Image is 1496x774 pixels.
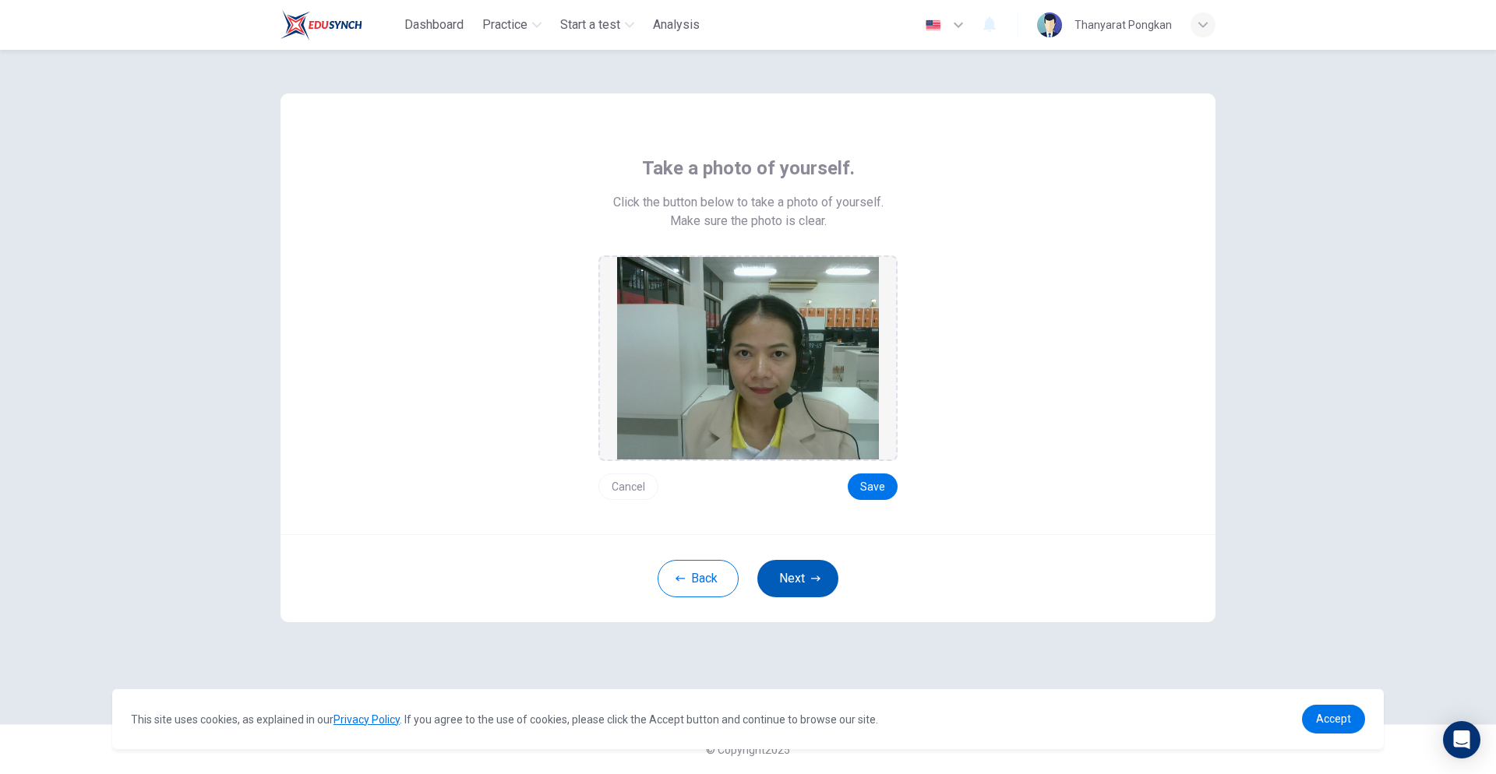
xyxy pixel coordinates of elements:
span: Click the button below to take a photo of yourself. [613,193,884,212]
span: Start a test [560,16,620,34]
img: preview screemshot [617,257,879,459]
div: Thanyarat Pongkan [1074,16,1172,34]
img: Profile picture [1037,12,1062,37]
button: Dashboard [398,11,470,39]
button: Practice [476,11,548,39]
span: Take a photo of yourself. [642,156,855,181]
div: Open Intercom Messenger [1443,721,1480,758]
button: Analysis [647,11,706,39]
button: Cancel [598,473,658,500]
span: © Copyright 2025 [706,744,790,756]
span: Make sure the photo is clear. [670,212,827,230]
a: Privacy Policy [333,713,400,726]
span: Practice [482,16,527,34]
img: en [923,19,943,31]
button: Back [658,560,739,597]
button: Start a test [554,11,640,39]
a: Train Test logo [280,9,398,40]
div: cookieconsent [112,689,1384,749]
button: Next [757,560,838,597]
span: Dashboard [404,16,464,34]
button: Save [848,473,898,500]
span: This site uses cookies, as explained in our . If you agree to the use of cookies, please click th... [131,713,878,726]
img: Train Test logo [280,9,362,40]
span: Accept [1316,712,1351,725]
a: dismiss cookie message [1302,705,1365,734]
span: Analysis [653,16,700,34]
